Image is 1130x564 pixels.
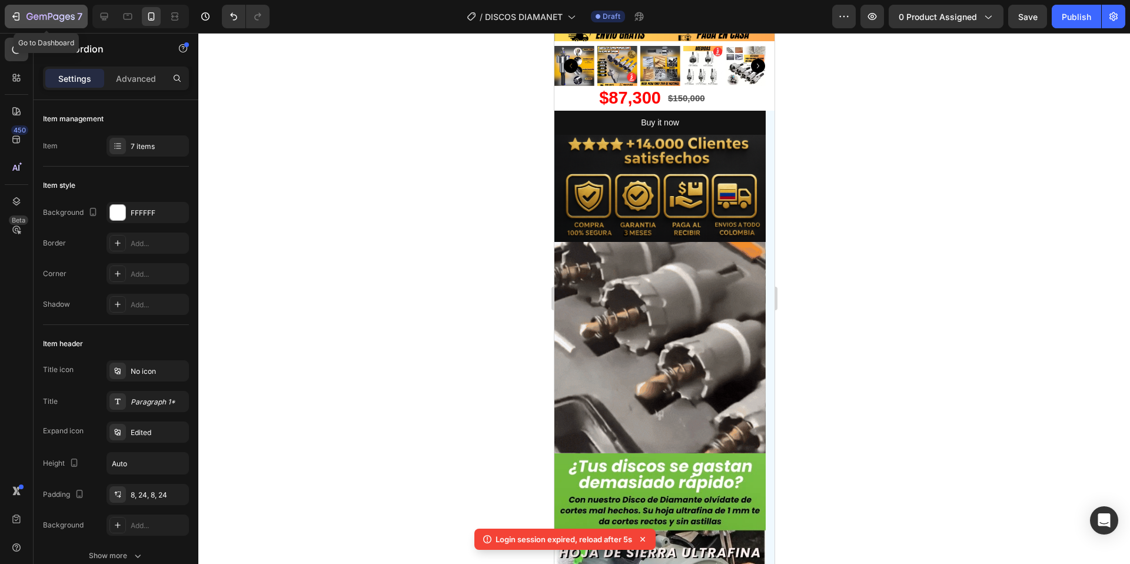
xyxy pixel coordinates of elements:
span: / [480,11,483,23]
div: Edited [131,427,186,438]
div: Open Intercom Messenger [1090,506,1118,535]
div: No icon [131,366,186,377]
div: Item style [43,180,75,191]
span: Draft [603,11,620,22]
span: Save [1018,12,1038,22]
span: 0 product assigned [899,11,977,23]
div: Add... [131,300,186,310]
div: Item [43,141,58,151]
div: Undo/Redo [222,5,270,28]
p: Accordion [57,42,157,56]
div: Item header [43,339,83,349]
input: Auto [107,453,188,474]
span: DISCOS DIAMANET [485,11,563,23]
div: Shadow [43,299,70,310]
div: Corner [43,268,67,279]
div: Paragraph 1* [131,397,186,407]
div: Background [43,520,84,530]
button: Save [1008,5,1047,28]
div: Add... [131,520,186,531]
div: Expand icon [43,426,84,436]
button: Publish [1052,5,1101,28]
div: Add... [131,269,186,280]
div: Title [43,396,58,407]
div: Title icon [43,364,74,375]
div: 8, 24, 8, 24 [131,490,186,500]
iframe: Design area [554,33,775,564]
p: Login session expired, reload after 5s [496,533,632,545]
div: Padding [43,487,87,503]
div: Beta [9,215,28,225]
div: Background [43,205,100,221]
div: FFFFFF [131,208,186,218]
div: Add... [131,238,186,249]
button: 0 product assigned [889,5,1003,28]
div: Publish [1062,11,1091,23]
p: 7 [77,9,82,24]
div: 7 items [131,141,186,152]
div: Height [43,456,81,472]
div: Item management [43,114,104,124]
button: 7 [5,5,88,28]
div: Show more [89,550,144,562]
div: Border [43,238,66,248]
div: 450 [11,125,28,135]
p: Settings [58,72,91,85]
p: Advanced [116,72,156,85]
